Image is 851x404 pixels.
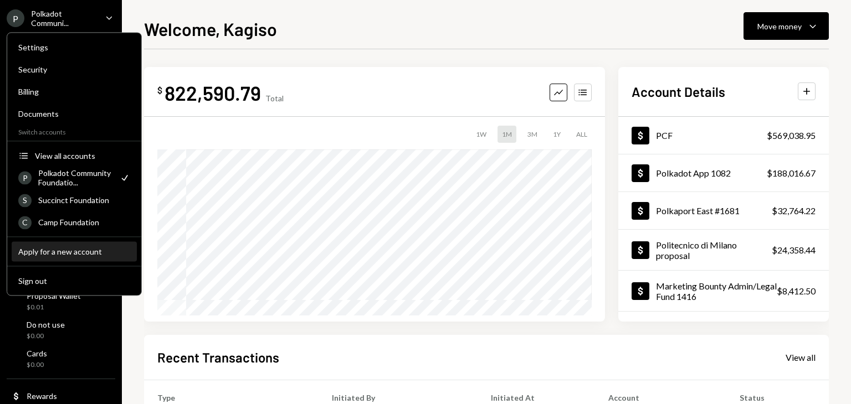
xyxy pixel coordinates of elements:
[12,37,137,57] a: Settings
[31,9,96,28] div: Polkadot Communi...
[18,247,130,256] div: Apply for a new account
[7,288,115,314] a: Proposal Wallet$0.01
[12,103,137,123] a: Documents
[618,154,829,191] a: Polkadot App 1082$188,016.67
[772,204,816,217] div: $32,764.22
[18,194,32,207] div: S
[744,12,829,40] button: Move money
[27,349,47,358] div: Cards
[12,242,137,262] button: Apply for a new account
[656,240,772,261] div: Politecnico di Milano proposal
[572,126,592,143] div: ALL
[12,59,137,79] a: Security
[27,360,47,370] div: $0.00
[27,332,65,341] div: $0.00
[12,271,137,291] button: Sign out
[165,80,261,105] div: 822,590.79
[523,126,542,143] div: 3M
[38,195,130,205] div: Succinct Foundation
[265,94,284,103] div: Total
[618,117,829,154] a: PCF$569,038.95
[786,352,816,363] div: View all
[144,18,277,40] h1: Welcome, Kagiso
[656,130,673,141] div: PCF
[7,126,141,136] div: Switch accounts
[18,109,130,118] div: Documents
[12,212,137,232] a: CCamp Foundation
[757,20,802,32] div: Move money
[12,81,137,101] a: Billing
[157,85,162,96] div: $
[656,205,740,216] div: Polkaport East #1681
[471,126,491,143] div: 1W
[7,9,24,27] div: P
[18,276,130,286] div: Sign out
[777,284,816,298] div: $8,412.50
[618,271,829,311] a: Marketing Bounty Admin/Legal Fund 1416$8,412.50
[12,190,137,210] a: SSuccinct Foundation
[18,171,32,184] div: P
[18,87,130,96] div: Billing
[38,168,112,187] div: Polkadot Community Foundatio...
[772,244,816,257] div: $24,358.44
[27,303,81,312] div: $0.01
[38,217,130,227] div: Camp Foundation
[157,348,279,366] h2: Recent Transactions
[767,167,816,180] div: $188,016.67
[12,146,137,166] button: View all accounts
[656,281,777,302] div: Marketing Bounty Admin/Legal Fund 1416
[35,151,130,160] div: View all accounts
[18,216,32,229] div: C
[656,168,731,178] div: Polkadot App 1082
[548,126,565,143] div: 1Y
[786,351,816,363] a: View all
[618,230,829,270] a: Politecnico di Milano proposal$24,358.44
[498,126,516,143] div: 1M
[18,43,130,52] div: Settings
[618,192,829,229] a: Polkaport East #1681$32,764.22
[18,65,130,74] div: Security
[27,320,65,329] div: Do not use
[767,129,816,142] div: $569,038.95
[632,82,725,101] h2: Account Details
[7,345,115,372] a: Cards$0.00
[27,391,57,401] div: Rewards
[7,317,115,343] a: Do not use$0.00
